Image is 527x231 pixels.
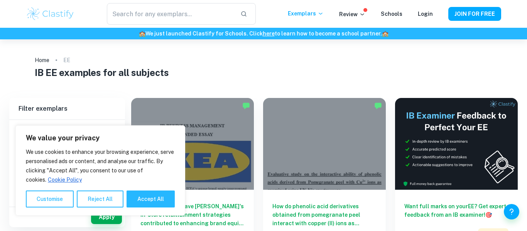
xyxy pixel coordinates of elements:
[91,210,122,224] button: Apply
[40,120,95,138] div: Filter type choice
[263,30,275,37] a: here
[381,11,402,17] a: Schools
[382,30,388,37] span: 🏫
[107,3,234,25] input: Search for any exemplars...
[9,98,125,120] h6: Filter exemplars
[448,7,501,21] button: JOIN FOR FREE
[35,55,49,66] a: Home
[35,66,492,79] h1: IB EE examples for all subjects
[26,147,175,184] p: We use cookies to enhance your browsing experience, serve personalised ads or content, and analys...
[26,6,75,22] img: Clastify logo
[26,191,74,207] button: Customise
[418,11,433,17] a: Login
[404,202,508,219] h6: Want full marks on your EE ? Get expert feedback from an IB examiner!
[47,176,82,183] a: Cookie Policy
[288,9,324,18] p: Exemplars
[272,202,377,228] h6: How do phenolic acid derivatives obtained from pomegranate peel interact with copper (II) ions as...
[339,10,365,19] p: Review
[77,191,123,207] button: Reject All
[63,56,70,64] p: EE
[504,204,519,219] button: Help and Feedback
[140,202,245,228] h6: To what extent have [PERSON_NAME]'s in-store retailtainment strategies contributed to enhancing b...
[139,30,145,37] span: 🏫
[74,120,95,138] button: College
[127,191,175,207] button: Accept All
[15,125,185,216] div: We value your privacy
[26,133,175,143] p: We value your privacy
[485,212,492,218] span: 🎯
[40,120,58,138] button: IB
[2,29,525,38] h6: We just launched Clastify for Schools. Click to learn how to become a school partner.
[374,102,382,110] img: Marked
[242,102,250,110] img: Marked
[395,98,518,190] img: Thumbnail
